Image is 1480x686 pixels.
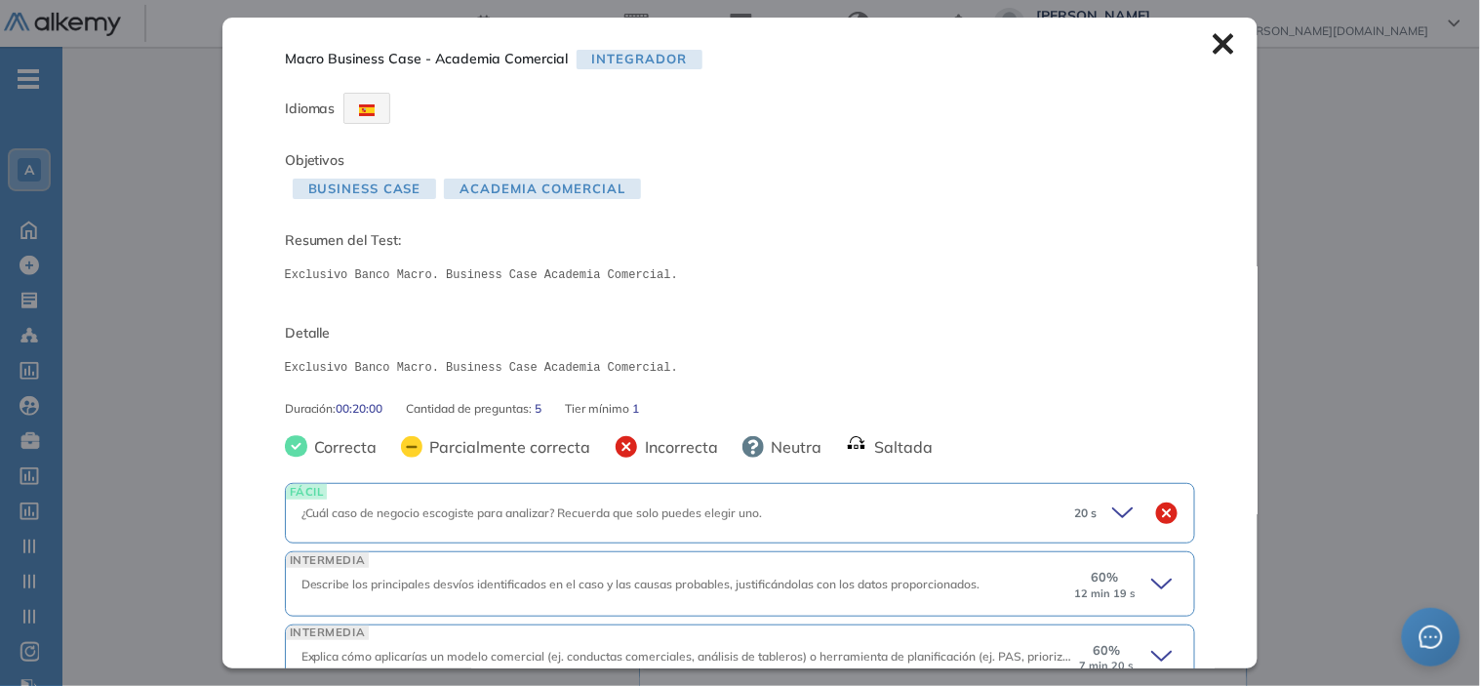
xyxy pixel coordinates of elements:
span: Duración : [285,400,337,418]
span: Resumen del Test: [285,230,1196,251]
span: INTERMEDIA [286,625,370,640]
span: Detalle [285,323,1196,343]
span: 5 [536,400,542,418]
span: message [1420,625,1443,649]
span: Incorrecta [638,435,719,459]
span: Tier mínimo [566,400,633,418]
span: Macro Business Case - Academia Comercial [285,49,569,69]
span: Parcialmente correcta [422,435,591,459]
span: Academia Comercial [444,179,640,199]
span: 00:20:00 [337,400,383,418]
span: Correcta [307,435,378,459]
small: 12 min 19 s [1074,587,1136,600]
span: Saltada [867,435,934,459]
span: Integrador [577,50,702,70]
img: ESP [359,104,375,116]
span: 1 [633,400,640,418]
pre: Exclusivo Banco Macro. Business Case Academia Comercial. [285,359,1196,377]
span: Idiomas [285,100,336,117]
span: 20 s [1074,504,1097,522]
span: Objetivos [285,151,345,169]
span: Business Case [293,179,437,199]
span: 60 % [1092,568,1119,586]
span: Neutra [764,435,822,459]
span: 60 % [1093,641,1120,660]
span: INTERMEDIA [286,552,370,567]
pre: Exclusivo Banco Macro. Business Case Academia Comercial. [285,266,1196,284]
span: FÁCIL [286,484,328,499]
small: 7 min 20 s [1079,660,1134,672]
span: Describe los principales desvíos identificados en el caso y las causas probables, justificándolas... [301,577,980,591]
span: ¿Cuál caso de negocio escogiste para analizar? Recuerda que solo puedes elegir uno. [301,505,763,520]
span: Cantidad de preguntas: [407,400,536,418]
